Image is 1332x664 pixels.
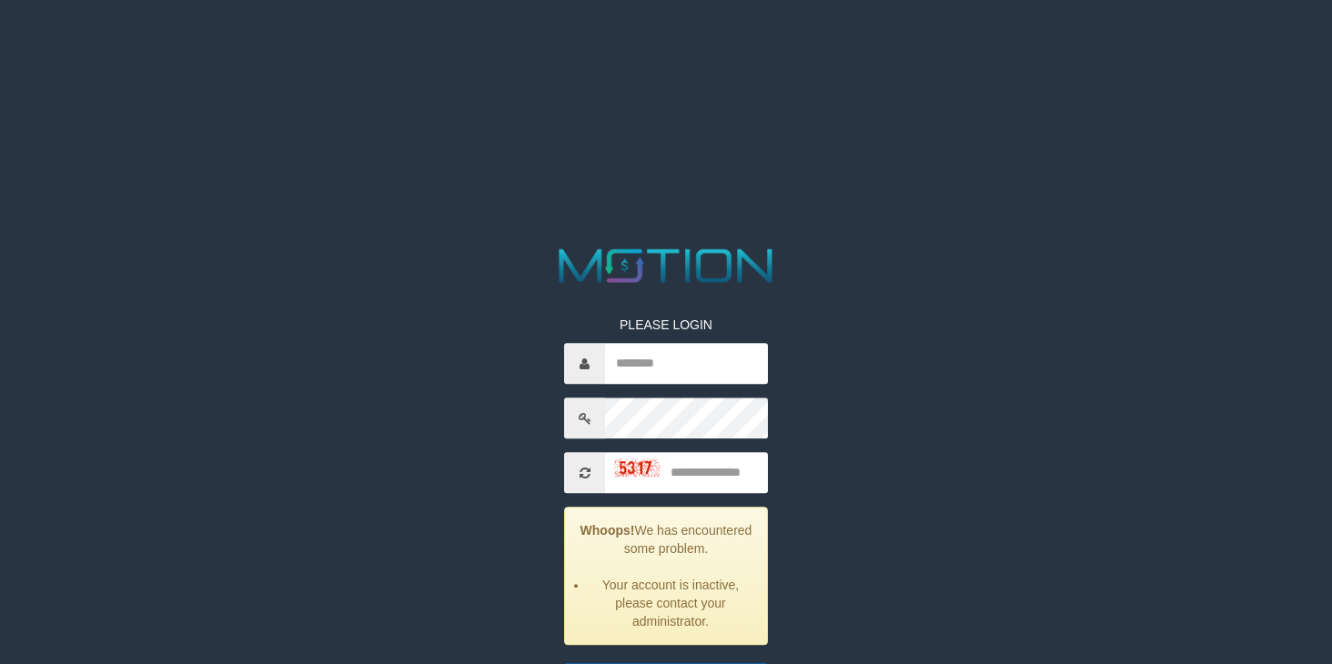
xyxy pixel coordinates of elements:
li: Your account is inactive, please contact your administrator. [588,577,753,631]
p: PLEASE LOGIN [564,317,768,335]
strong: Whoops! [580,524,635,538]
img: captcha [614,458,660,477]
div: We has encountered some problem. [564,508,768,646]
img: MOTION_logo.png [550,243,782,288]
